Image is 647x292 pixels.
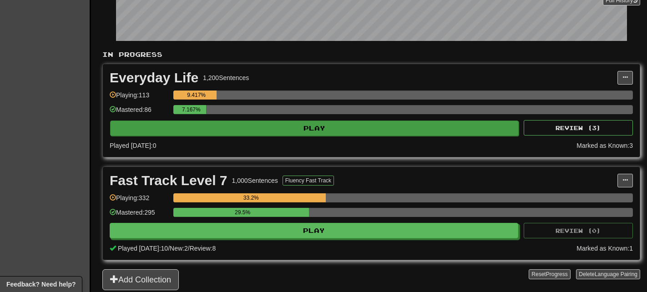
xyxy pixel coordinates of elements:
div: 9.417% [176,91,217,100]
button: DeleteLanguage Pairing [576,269,640,279]
span: / [188,245,190,252]
button: Play [110,121,519,136]
span: Open feedback widget [6,280,76,289]
div: Playing: 113 [110,91,169,106]
div: Marked as Known: 3 [576,141,633,150]
div: Mastered: 295 [110,208,169,223]
div: 33.2% [176,193,326,202]
button: Fluency Fast Track [283,176,334,186]
button: ResetProgress [529,269,570,279]
div: Mastered: 86 [110,105,169,120]
div: 1,000 Sentences [232,176,278,185]
div: 29.5% [176,208,309,217]
p: In Progress [102,50,640,59]
div: 7.167% [176,105,206,114]
span: Played [DATE]: 10 [118,245,168,252]
div: Fast Track Level 7 [110,174,227,187]
span: Progress [546,271,568,277]
button: Add Collection [102,269,179,290]
span: / [168,245,170,252]
button: Play [110,223,518,238]
span: Language Pairing [595,271,637,277]
span: Played [DATE]: 0 [110,142,156,149]
button: Review (3) [524,120,633,136]
span: New: 2 [170,245,188,252]
div: Marked as Known: 1 [576,244,633,253]
div: 1,200 Sentences [203,73,249,82]
div: Everyday Life [110,71,198,85]
button: Review (0) [524,223,633,238]
span: Review: 8 [190,245,216,252]
div: Playing: 332 [110,193,169,208]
